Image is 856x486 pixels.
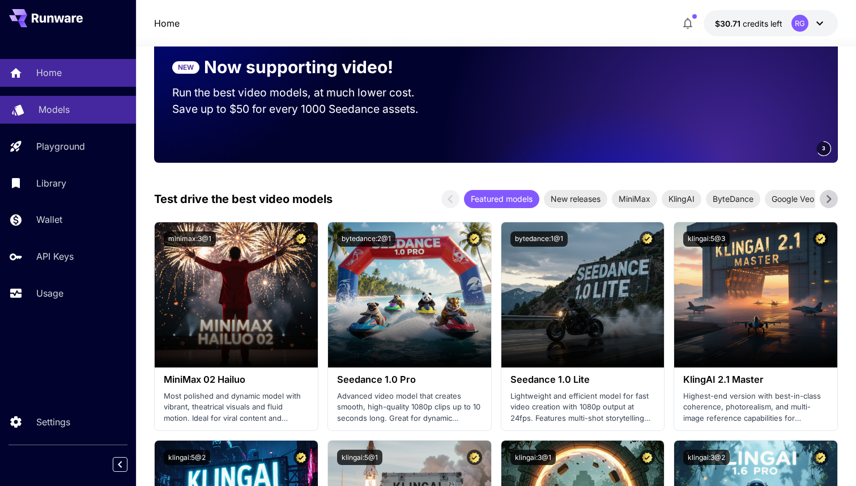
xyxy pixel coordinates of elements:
button: minimax:3@1 [164,231,216,247]
div: MiniMax [612,190,657,208]
nav: breadcrumb [154,16,180,30]
p: Save up to $50 for every 1000 Seedance assets. [172,101,436,117]
p: Wallet [36,213,62,226]
button: Certified Model – Vetted for best performance and includes a commercial license. [640,450,655,465]
button: klingai:3@1 [510,450,556,465]
button: $30.7057RG [704,10,838,36]
img: alt [155,222,318,367]
img: alt [674,222,837,367]
img: alt [328,222,491,367]
span: MiniMax [612,193,657,205]
span: ByteDance [706,193,760,205]
p: NEW [178,62,194,73]
button: Certified Model – Vetted for best performance and includes a commercial license. [467,450,482,465]
p: Now supporting video! [204,54,393,80]
div: RG [791,15,808,32]
button: Certified Model – Vetted for best performance and includes a commercial license. [467,231,482,247]
button: Certified Model – Vetted for best performance and includes a commercial license. [813,231,828,247]
span: Google Veo [765,193,821,205]
p: Test drive the best video models [154,191,333,208]
button: bytedance:2@1 [337,231,395,247]
button: Collapse sidebar [113,457,127,472]
p: API Keys [36,250,74,263]
button: klingai:5@2 [164,450,210,465]
p: Most polished and dynamic model with vibrant, theatrical visuals and fluid motion. Ideal for vira... [164,391,309,424]
span: New releases [544,193,607,205]
p: Run the best video models, at much lower cost. [172,84,436,101]
span: 3 [822,144,825,153]
div: Google Veo [765,190,821,208]
div: Featured models [464,190,539,208]
p: Lightweight and efficient model for fast video creation with 1080p output at 24fps. Features mult... [510,391,655,424]
div: ByteDance [706,190,760,208]
span: KlingAI [662,193,701,205]
p: Home [36,66,62,79]
button: klingai:5@3 [683,231,730,247]
h3: KlingAI 2.1 Master [683,374,828,385]
p: Highest-end version with best-in-class coherence, photorealism, and multi-image reference capabil... [683,391,828,424]
div: $30.7057 [715,18,782,29]
p: Library [36,176,66,190]
p: Usage [36,286,63,300]
h3: Seedance 1.0 Lite [510,374,655,385]
span: credits left [743,19,782,28]
a: Home [154,16,180,30]
button: Certified Model – Vetted for best performance and includes a commercial license. [813,450,828,465]
div: New releases [544,190,607,208]
div: KlingAI [662,190,701,208]
button: klingai:5@1 [337,450,382,465]
div: Collapse sidebar [121,454,136,475]
p: Models [39,103,70,116]
span: Featured models [464,193,539,205]
span: $30.71 [715,19,743,28]
button: Certified Model – Vetted for best performance and includes a commercial license. [640,231,655,247]
h3: MiniMax 02 Hailuo [164,374,309,385]
button: bytedance:1@1 [510,231,568,247]
p: Playground [36,140,85,153]
h3: Seedance 1.0 Pro [337,374,482,385]
p: Advanced video model that creates smooth, high-quality 1080p clips up to 10 seconds long. Great f... [337,391,482,424]
p: Settings [36,415,70,429]
button: klingai:3@2 [683,450,730,465]
button: Certified Model – Vetted for best performance and includes a commercial license. [293,231,309,247]
img: alt [501,222,665,367]
button: Certified Model – Vetted for best performance and includes a commercial license. [293,450,309,465]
